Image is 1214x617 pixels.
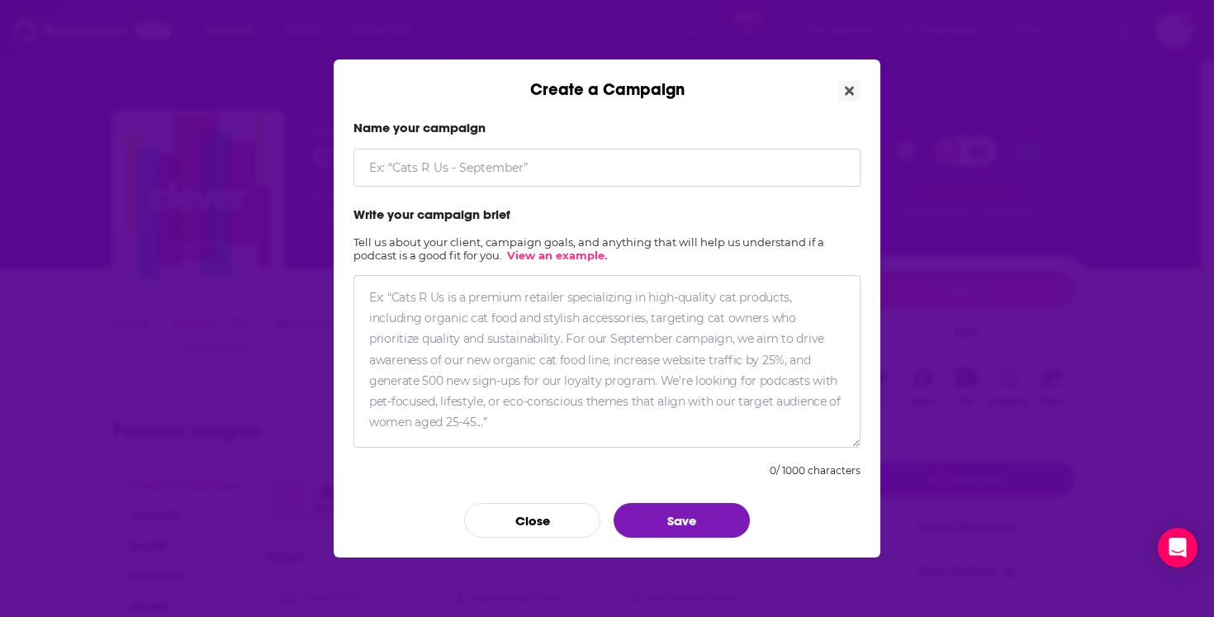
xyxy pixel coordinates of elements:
div: Open Intercom Messenger [1158,528,1197,567]
h2: Tell us about your client, campaign goals, and anything that will help us understand if a podcast... [353,235,861,262]
button: Close [464,503,600,538]
button: Save [614,503,750,538]
label: Name your campaign [353,120,861,135]
label: Write your campaign brief [353,206,861,222]
div: 0 / 1000 characters [770,464,861,477]
div: Create a Campaign [334,59,880,100]
button: Close [838,81,861,102]
a: View an example. [507,249,607,262]
input: Ex: “Cats R Us - September” [353,149,861,187]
